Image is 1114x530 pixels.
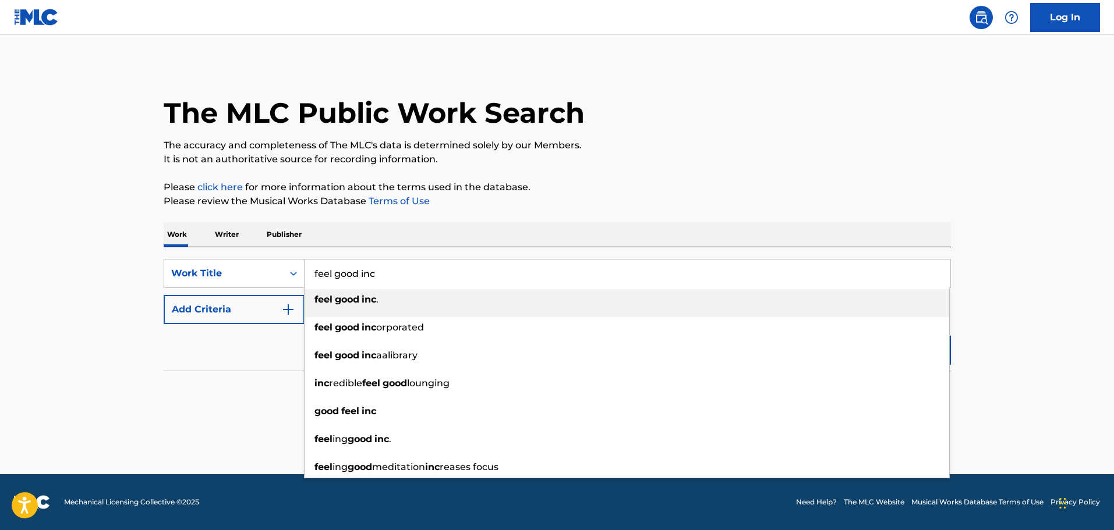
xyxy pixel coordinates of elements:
strong: good [335,322,359,333]
strong: inc [314,378,329,389]
img: search [974,10,988,24]
strong: good [383,378,407,389]
img: logo [14,495,50,509]
a: click here [197,182,243,193]
strong: good [335,294,359,305]
strong: inc [362,405,376,417]
p: The accuracy and completeness of The MLC's data is determined solely by our Members. [164,138,951,152]
a: Need Help? [796,497,837,507]
span: Mechanical Licensing Collective © 2025 [64,497,199,507]
p: Publisher [263,222,305,247]
strong: feel [362,378,380,389]
button: Add Criteria [164,295,305,324]
a: Privacy Policy [1051,497,1100,507]
span: reases focus [440,461,498,472]
iframe: Chat Widget [1056,474,1114,530]
span: redible [329,378,362,389]
p: Work [164,222,190,247]
span: orporated [376,322,424,333]
h1: The MLC Public Work Search [164,95,585,130]
a: Log In [1030,3,1100,32]
span: . [376,294,379,305]
p: Writer [211,222,242,247]
p: Please for more information about the terms used in the database. [164,180,951,194]
a: Musical Works Database Terms of Use [911,497,1044,507]
span: ing [333,433,348,444]
a: Public Search [970,6,993,29]
a: The MLC Website [844,497,904,507]
span: aalibrary [376,350,418,361]
span: meditation [372,461,425,472]
p: Please review the Musical Works Database [164,194,951,208]
strong: inc [425,461,440,472]
strong: feel [314,322,333,333]
strong: feel [314,461,333,472]
span: lounging [407,378,450,389]
img: 9d2ae6d4665cec9f34b9.svg [281,303,295,316]
strong: good [335,350,359,361]
strong: good [348,461,372,472]
div: Glisser [1059,486,1066,521]
strong: inc [362,350,376,361]
strong: feel [314,350,333,361]
strong: feel [314,433,333,444]
strong: feel [314,294,333,305]
strong: inc [362,294,376,305]
span: ing [333,461,348,472]
div: Help [1000,6,1023,29]
strong: inc [374,433,389,444]
img: MLC Logo [14,9,59,26]
div: Work Title [171,266,276,280]
a: Terms of Use [366,195,430,207]
span: . [389,433,391,444]
strong: inc [362,322,376,333]
strong: feel [341,405,359,417]
img: help [1005,10,1018,24]
strong: good [314,405,339,417]
p: It is not an authoritative source for recording information. [164,152,951,166]
div: Widget de chat [1056,474,1114,530]
form: Search Form [164,259,951,371]
strong: good [348,433,372,444]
